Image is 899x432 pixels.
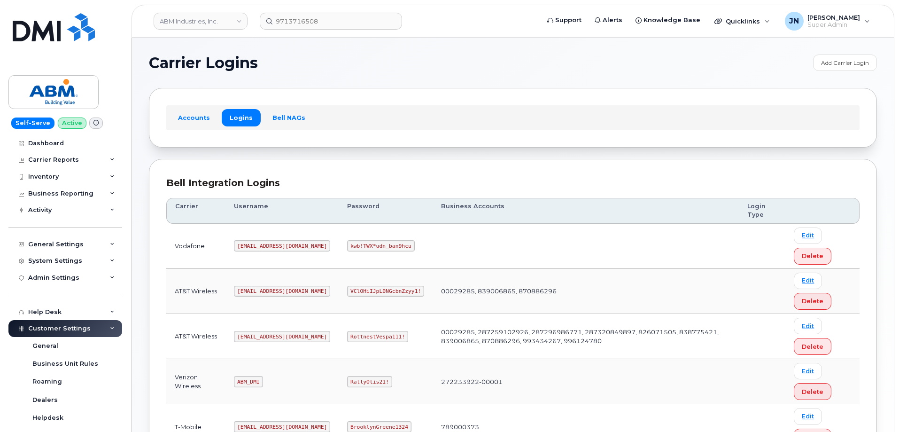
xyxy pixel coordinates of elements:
span: Carrier Logins [149,56,258,70]
a: Edit [794,228,822,244]
span: Delete [802,251,823,260]
span: Delete [802,297,823,306]
td: AT&T Wireless [166,314,225,359]
a: Edit [794,273,822,289]
code: VClOHiIJpL0NGcbnZzyy1! [347,286,424,297]
code: kwb!TWX*udn_ban9hcu [347,240,414,251]
code: [EMAIL_ADDRESS][DOMAIN_NAME] [234,331,330,342]
code: [EMAIL_ADDRESS][DOMAIN_NAME] [234,286,330,297]
td: Vodafone [166,224,225,269]
td: 272233922-00001 [433,359,739,404]
th: Login Type [739,198,785,224]
a: Edit [794,408,822,424]
a: Bell NAGs [264,109,313,126]
code: RottnestVespa111! [347,331,408,342]
button: Delete [794,293,831,310]
th: Password [339,198,433,224]
a: Accounts [170,109,218,126]
th: Carrier [166,198,225,224]
td: Verizon Wireless [166,359,225,404]
button: Delete [794,338,831,355]
td: 00029285, 839006865, 870886296 [433,269,739,314]
a: Add Carrier Login [813,55,877,71]
code: RallyOtis21! [347,376,392,387]
code: ABM_DMI [234,376,263,387]
a: Edit [794,363,822,379]
button: Delete [794,383,831,400]
th: Business Accounts [433,198,739,224]
code: [EMAIL_ADDRESS][DOMAIN_NAME] [234,240,330,251]
td: 00029285, 287259102926, 287296986771, 287320849897, 826071505, 838775421, 839006865, 870886296, 9... [433,314,739,359]
button: Delete [794,248,831,265]
a: Edit [794,318,822,334]
th: Username [225,198,339,224]
a: Logins [222,109,261,126]
span: Delete [802,387,823,396]
td: AT&T Wireless [166,269,225,314]
span: Delete [802,342,823,351]
div: Bell Integration Logins [166,176,860,190]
